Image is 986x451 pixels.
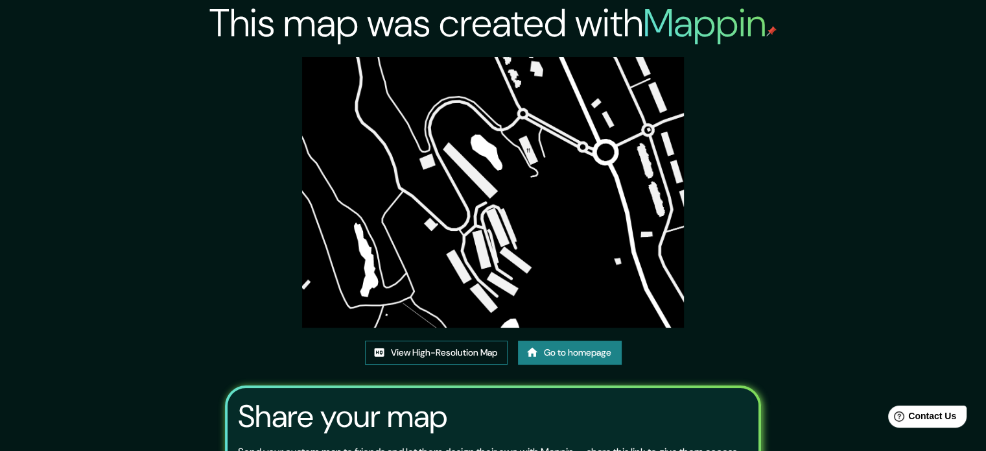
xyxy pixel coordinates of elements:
a: Go to homepage [518,341,622,365]
h3: Share your map [238,398,447,435]
a: View High-Resolution Map [365,341,508,365]
img: created-map [302,57,685,328]
iframe: Help widget launcher [871,400,972,437]
img: mappin-pin [766,26,777,36]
